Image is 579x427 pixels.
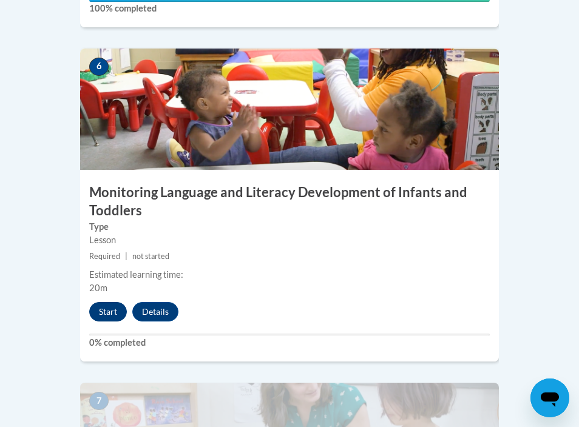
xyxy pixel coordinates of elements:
div: Lesson [89,234,490,247]
span: 6 [89,58,109,76]
div: Estimated learning time: [89,268,490,281]
span: 20m [89,283,107,293]
span: | [125,252,127,261]
label: Type [89,220,490,234]
iframe: Button to launch messaging window [530,378,569,417]
img: Course Image [80,49,499,170]
span: 7 [89,392,109,410]
label: 100% completed [89,2,490,15]
span: Required [89,252,120,261]
span: not started [132,252,169,261]
label: 0% completed [89,336,490,349]
button: Details [132,302,178,321]
h3: Monitoring Language and Literacy Development of Infants and Toddlers [80,183,499,221]
button: Start [89,302,127,321]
